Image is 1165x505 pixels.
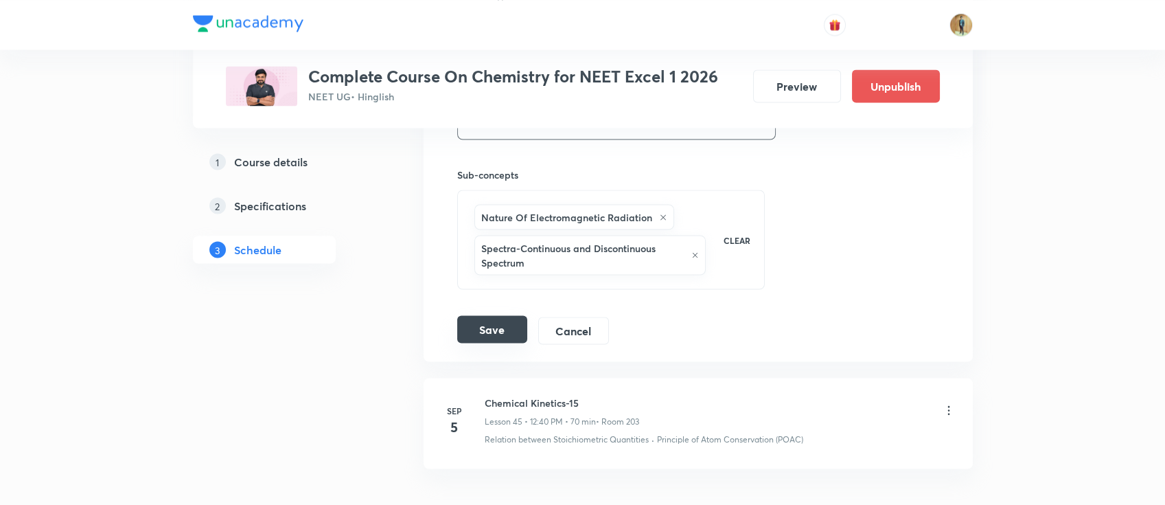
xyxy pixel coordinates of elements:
[481,210,652,224] h6: Nature Of Electromagnetic Radiation
[209,197,226,214] p: 2
[193,15,303,32] img: Company Logo
[753,69,841,102] button: Preview
[657,433,803,445] p: Principle of Atom Conservation (POAC)
[651,433,654,445] div: ·
[481,240,685,269] h6: Spectra-Continuous and Discontinuous Spectrum
[234,153,308,170] h5: Course details
[824,14,846,36] button: avatar
[485,433,649,445] p: Relation between Stoichiometric Quantities
[829,19,841,31] img: avatar
[441,416,468,437] h4: 5
[949,13,973,36] img: Prashant Dewda
[441,404,468,416] h6: Sep
[209,241,226,258] p: 3
[538,317,609,344] button: Cancel
[193,15,303,35] a: Company Logo
[193,192,380,219] a: 2Specifications
[485,395,639,409] h6: Chemical Kinetics-15
[724,234,750,246] p: CLEAR
[193,148,380,175] a: 1Course details
[457,315,527,343] button: Save
[852,69,940,102] button: Unpublish
[209,153,226,170] p: 1
[308,89,718,103] p: NEET UG • Hinglish
[234,241,281,258] h5: Schedule
[596,415,639,427] p: • Room 203
[457,167,765,181] h6: Sub-concepts
[234,197,306,214] h5: Specifications
[226,66,297,106] img: de478734e87f43689ee8913b258fc924.jpg
[485,415,596,427] p: Lesson 45 • 12:40 PM • 70 min
[308,66,718,86] h3: Complete Course On Chemistry for NEET Excel 1 2026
